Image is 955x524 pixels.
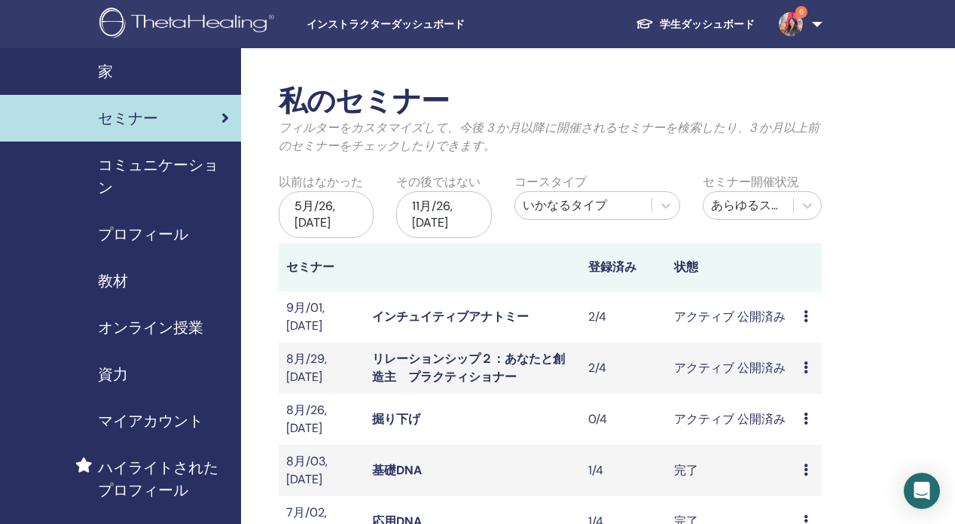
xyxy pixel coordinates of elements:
td: 8月/29, [DATE] [279,343,365,394]
span: セミナー [98,107,158,129]
span: ハイライトされたプロフィール [98,456,229,501]
th: 登録済み [581,243,667,291]
th: 状態 [667,243,796,291]
div: 11月/26, [DATE] [396,191,491,238]
p: フィルターをカスタマイズして、今後 3 か月以降に開催されるセミナーを検索したり、3 か月以上前のセミナーをチェックしたりできます。 [279,119,822,155]
td: 完了 [667,445,796,496]
div: いかなるタイプ [523,196,644,215]
td: アクティブ 公開済み [667,343,796,394]
label: その後ではない [396,173,481,191]
div: Open Intercom Messenger [904,473,940,509]
span: 家 [98,60,113,83]
span: 6 [795,6,807,18]
a: リレーションシップ２：あなたと創造主 プラクティショナー [372,351,565,385]
td: 8月/03, [DATE] [279,445,365,496]
td: 2/4 [581,291,667,343]
td: アクティブ 公開済み [667,394,796,445]
label: コースタイプ [514,173,587,191]
td: 1/4 [581,445,667,496]
a: インチュイティブアナトミー [372,309,529,324]
span: 資力 [98,363,128,385]
span: プロフィール [98,223,188,245]
img: graduation-cap-white.svg [636,17,654,30]
h2: 私のセミナー [279,84,822,119]
a: 学生ダッシュボード [624,11,767,38]
td: アクティブ 公開済み [667,291,796,343]
label: 以前はなかった [279,173,363,191]
img: logo.png [99,8,279,41]
a: 掘り下げ [372,411,420,427]
td: 9月/01, [DATE] [279,291,365,343]
td: 2/4 [581,343,667,394]
td: 8月/26, [DATE] [279,394,365,445]
th: セミナー [279,243,365,291]
td: 0/4 [581,394,667,445]
span: コミュニケーション [98,154,229,199]
span: マイアカウント [98,410,203,432]
a: 基礎DNA [372,462,422,478]
img: default.jpg [779,12,803,36]
span: オンライン授業 [98,316,203,339]
span: 教材 [98,270,128,292]
div: あらゆるステータス [711,196,786,215]
span: インストラクターダッシュボード [307,17,532,32]
div: 5月/26, [DATE] [279,191,374,238]
label: セミナー開催状況 [703,173,799,191]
